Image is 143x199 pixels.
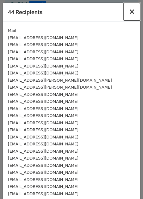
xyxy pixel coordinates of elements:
[8,170,78,175] small: [EMAIL_ADDRESS][DOMAIN_NAME]
[8,113,78,118] small: [EMAIL_ADDRESS][DOMAIN_NAME]
[8,78,112,83] small: [EMAIL_ADDRESS][PERSON_NAME][DOMAIN_NAME]
[8,156,78,161] small: [EMAIL_ADDRESS][DOMAIN_NAME]
[8,64,78,68] small: [EMAIL_ADDRESS][DOMAIN_NAME]
[8,149,78,154] small: [EMAIL_ADDRESS][DOMAIN_NAME]
[8,92,78,97] small: [EMAIL_ADDRESS][DOMAIN_NAME]
[8,163,78,168] small: [EMAIL_ADDRESS][DOMAIN_NAME]
[8,99,78,104] small: [EMAIL_ADDRESS][DOMAIN_NAME]
[8,184,78,189] small: [EMAIL_ADDRESS][DOMAIN_NAME]
[111,169,143,199] iframe: Chat Widget
[129,7,135,16] span: ×
[8,120,78,125] small: [EMAIL_ADDRESS][DOMAIN_NAME]
[8,35,78,40] small: [EMAIL_ADDRESS][DOMAIN_NAME]
[8,8,42,16] h5: 44 Recipients
[8,71,78,75] small: [EMAIL_ADDRESS][DOMAIN_NAME]
[8,191,78,196] small: [EMAIL_ADDRESS][DOMAIN_NAME]
[124,3,140,20] button: Close
[8,28,16,33] small: Mail
[111,169,143,199] div: Widżet czatu
[8,106,78,111] small: [EMAIL_ADDRESS][DOMAIN_NAME]
[8,56,78,61] small: [EMAIL_ADDRESS][DOMAIN_NAME]
[8,177,78,182] small: [EMAIL_ADDRESS][DOMAIN_NAME]
[8,127,78,132] small: [EMAIL_ADDRESS][DOMAIN_NAME]
[8,135,78,139] small: [EMAIL_ADDRESS][DOMAIN_NAME]
[8,42,78,47] small: [EMAIL_ADDRESS][DOMAIN_NAME]
[8,50,78,54] small: [EMAIL_ADDRESS][DOMAIN_NAME]
[8,85,112,90] small: [EMAIL_ADDRESS][PERSON_NAME][DOMAIN_NAME]
[8,142,78,146] small: [EMAIL_ADDRESS][DOMAIN_NAME]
